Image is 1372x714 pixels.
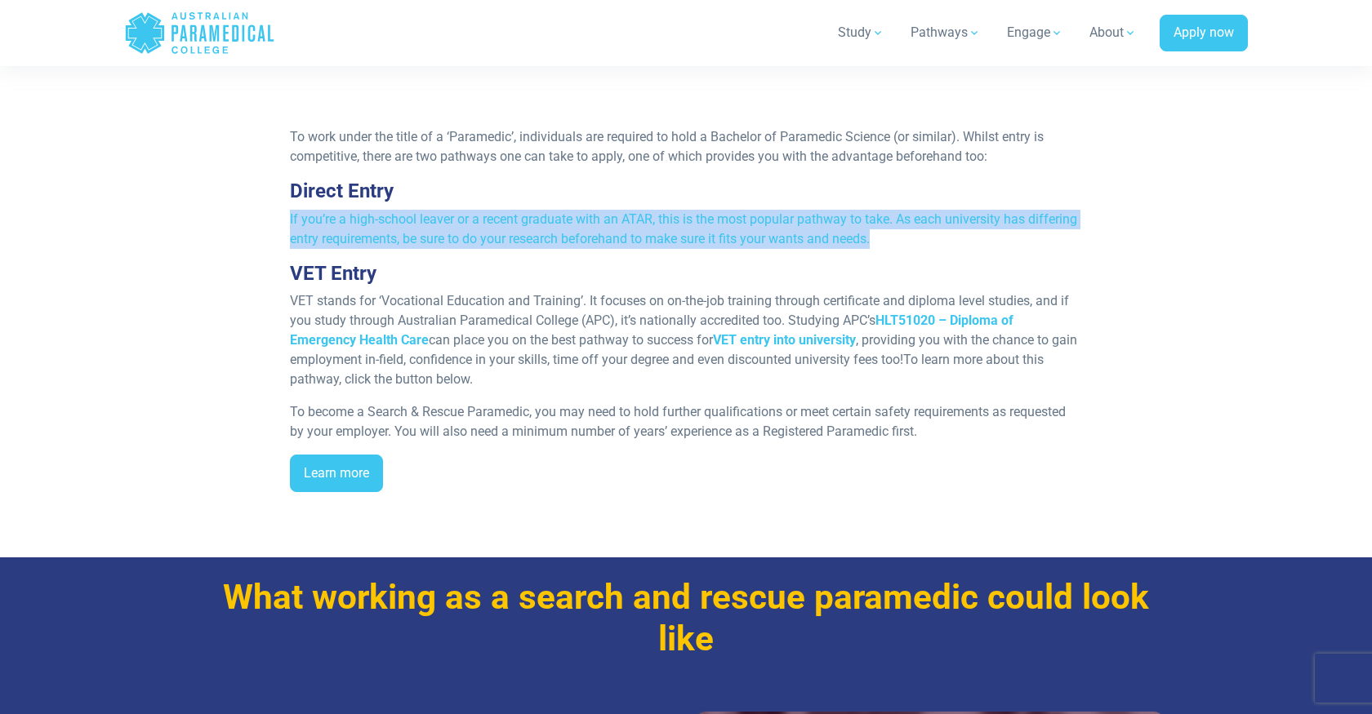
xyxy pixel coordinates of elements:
[290,129,1044,164] span: To work under the title of a ‘Paramedic’, individuals are required to hold a Bachelor of Paramedi...
[1160,15,1248,52] a: Apply now
[208,577,1164,659] h3: What working as a search and rescue paramedic could look like
[124,7,275,60] a: Australian Paramedical College
[290,455,383,492] a: Learn more
[290,293,1069,328] span: VET stands for ‘Vocational Education and Training’. It focuses on on-the-job training through cer...
[713,332,856,348] a: VET entry into university
[290,402,1083,441] p: To become a Search & Rescue Paramedic, you may need to hold further qualifications or meet certai...
[997,10,1073,55] a: Engage
[290,262,376,285] span: VET Entry
[828,10,894,55] a: Study
[429,332,713,348] span: can place you on the best pathway to success for
[290,180,394,202] span: Direct Entry
[1080,10,1147,55] a: About
[290,211,1077,246] span: If you’re a high-school leaver or a recent graduate with an ATAR, this is the most popular pathwa...
[901,10,991,55] a: Pathways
